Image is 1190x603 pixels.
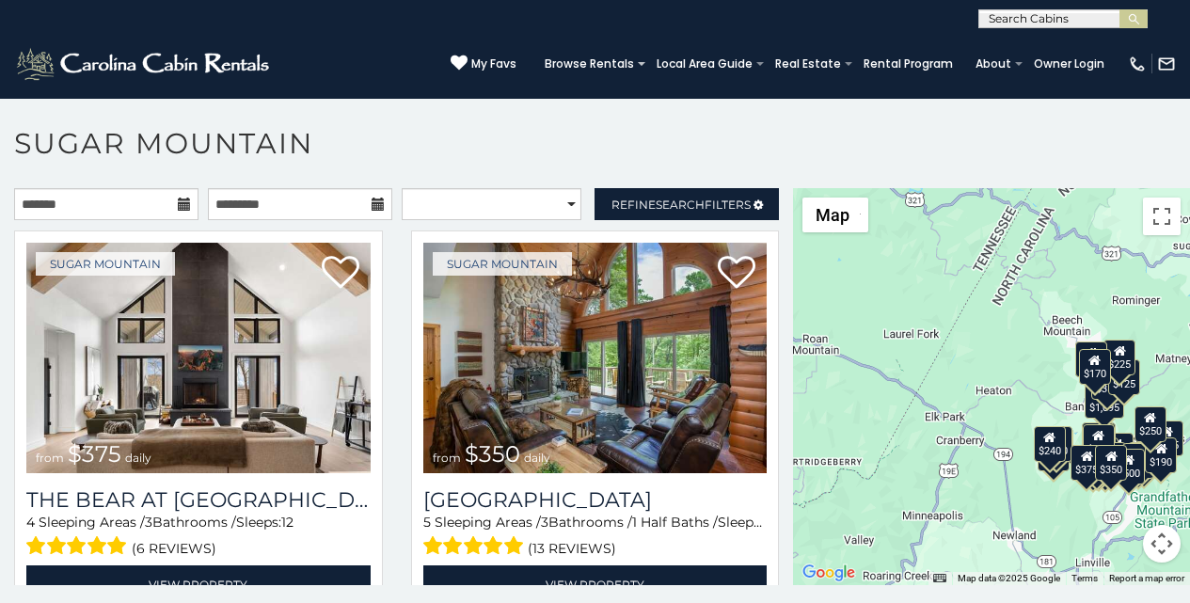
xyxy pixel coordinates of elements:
[125,451,151,465] span: daily
[1034,426,1066,462] div: $240
[798,561,860,585] img: Google
[1103,340,1135,375] div: $225
[1151,421,1183,456] div: $155
[541,514,548,531] span: 3
[36,252,175,276] a: Sugar Mountain
[535,51,643,77] a: Browse Rentals
[145,514,152,531] span: 3
[647,51,762,77] a: Local Area Guide
[802,198,868,232] button: Change map style
[632,514,718,531] span: 1 Half Baths /
[26,487,371,513] h3: The Bear At Sugar Mountain
[281,514,294,531] span: 12
[611,198,751,212] span: Refine Filters
[1071,573,1098,583] a: Terms (opens in new tab)
[26,487,371,513] a: The Bear At [GEOGRAPHIC_DATA]
[1113,449,1145,484] div: $500
[423,487,768,513] h3: Grouse Moor Lodge
[1082,422,1114,458] div: $190
[433,252,572,276] a: Sugar Mountain
[1145,437,1177,473] div: $190
[1079,349,1111,385] div: $170
[68,440,121,468] span: $375
[1108,359,1140,395] div: $125
[1083,424,1115,460] div: $300
[423,243,768,473] a: Grouse Moor Lodge from $350 daily
[1071,445,1103,481] div: $375
[1128,55,1147,73] img: phone-regular-white.png
[718,254,755,294] a: Add to favorites
[471,56,516,72] span: My Favs
[763,514,775,531] span: 12
[423,514,431,531] span: 5
[423,243,768,473] img: Grouse Moor Lodge
[966,51,1021,77] a: About
[766,51,850,77] a: Real Estate
[656,198,705,212] span: Search
[1075,341,1107,377] div: $240
[36,451,64,465] span: from
[958,573,1060,583] span: Map data ©2025 Google
[1085,383,1124,419] div: $1,095
[433,451,461,465] span: from
[26,243,371,473] a: The Bear At Sugar Mountain from $375 daily
[1143,525,1181,563] button: Map camera controls
[1109,573,1184,583] a: Report a map error
[933,572,946,585] button: Keyboard shortcuts
[423,513,768,561] div: Sleeping Areas / Bathrooms / Sleeps:
[1122,443,1154,479] div: $195
[1102,433,1134,468] div: $200
[423,487,768,513] a: [GEOGRAPHIC_DATA]
[26,243,371,473] img: The Bear At Sugar Mountain
[14,45,275,83] img: White-1-2.png
[798,561,860,585] a: Open this area in Google Maps (opens a new window)
[595,188,779,220] a: RefineSearchFilters
[26,514,35,531] span: 4
[1157,55,1176,73] img: mail-regular-white.png
[1024,51,1114,77] a: Owner Login
[1143,198,1181,235] button: Toggle fullscreen view
[854,51,962,77] a: Rental Program
[322,254,359,294] a: Add to favorites
[465,440,520,468] span: $350
[132,536,216,561] span: (6 reviews)
[26,513,371,561] div: Sleeping Areas / Bathrooms / Sleeps:
[528,536,616,561] span: (13 reviews)
[1134,406,1166,442] div: $250
[1095,445,1127,481] div: $350
[816,205,849,225] span: Map
[451,55,516,73] a: My Favs
[524,451,550,465] span: daily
